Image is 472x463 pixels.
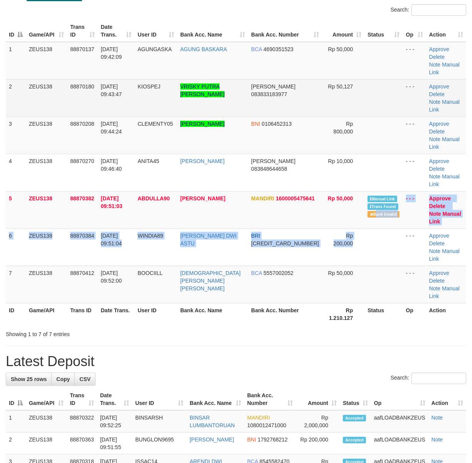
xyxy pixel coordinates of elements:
[368,203,398,210] span: Similar transaction found
[343,415,366,421] span: Accepted
[412,373,466,384] input: Search:
[6,410,26,433] td: 1
[251,121,260,127] span: BNI
[180,46,227,52] a: AGUNG BASKARA
[67,388,97,410] th: Trans ID: activate to sort column ascending
[70,158,94,164] span: 88870270
[364,20,403,42] th: Status: activate to sort column ascending
[426,20,466,42] th: Action: activate to sort column ascending
[251,83,296,90] span: [PERSON_NAME]
[429,203,445,209] a: Delete
[403,191,426,228] td: - - -
[429,240,445,246] a: Delete
[6,228,26,266] td: 6
[101,46,122,60] span: [DATE] 09:42:09
[6,327,191,338] div: Showing 1 to 7 of 7 entries
[371,388,428,410] th: Op: activate to sort column ascending
[26,410,67,433] td: ZEUS138
[6,433,26,455] td: 2
[180,233,237,246] a: [PERSON_NAME] DWI ASTU
[6,79,26,117] td: 2
[70,83,94,90] span: 88870180
[180,158,225,164] a: [PERSON_NAME]
[251,91,287,97] span: Copy 083833183977 to clipboard
[70,121,94,127] span: 88870208
[180,83,225,97] a: VRISKY PUTRA [PERSON_NAME]
[138,83,160,90] span: KIOSPEJ
[371,433,428,455] td: aafLOADBANKZEUS
[101,158,122,172] span: [DATE] 09:46:40
[67,303,97,325] th: Trans ID
[251,240,319,246] span: Copy 664301011307534 to clipboard
[138,270,163,276] span: BOOCIILL
[403,117,426,154] td: - - -
[328,46,353,52] span: Rp 50,000
[26,79,67,117] td: ZEUS138
[132,433,186,455] td: BUNGLON9695
[26,388,67,410] th: Game/API: activate to sort column ascending
[134,303,177,325] th: User ID
[247,422,286,428] span: Copy 1080012471000 to clipboard
[132,388,186,410] th: User ID: activate to sort column ascending
[244,388,296,410] th: Bank Acc. Number: activate to sort column ascending
[429,173,441,180] a: Note
[26,433,67,455] td: ZEUS138
[429,99,441,105] a: Note
[429,248,460,262] a: Manual Link
[429,285,460,299] a: Manual Link
[101,83,122,97] span: [DATE] 09:43:47
[67,20,97,42] th: Trans ID: activate to sort column ascending
[343,437,366,443] span: Accepted
[180,195,225,202] a: [PERSON_NAME]
[264,46,294,52] span: Copy 4690351523 to clipboard
[371,410,428,433] td: aafLOADBANKZEUS
[429,54,445,60] a: Delete
[403,20,426,42] th: Op: activate to sort column ascending
[403,42,426,80] td: - - -
[403,79,426,117] td: - - -
[248,20,322,42] th: Bank Acc. Number: activate to sort column ascending
[26,42,67,80] td: ZEUS138
[6,20,26,42] th: ID: activate to sort column descending
[180,270,241,291] a: [DEMOGRAPHIC_DATA][PERSON_NAME] [PERSON_NAME]
[429,99,460,113] a: Manual Link
[429,83,449,90] a: Approve
[328,158,353,164] span: Rp 10,000
[334,233,353,246] span: Rp 200,000
[67,433,97,455] td: 88870363
[429,173,460,187] a: Manual Link
[98,303,135,325] th: Date Trans.
[328,83,353,90] span: Rp 50,127
[138,46,172,52] span: AGUNGASKA
[26,20,67,42] th: Game/API: activate to sort column ascending
[11,376,47,382] span: Show 25 rows
[429,195,451,202] a: Approve
[190,415,235,428] a: BINSAR LUMBANTORUAN
[97,388,132,410] th: Date Trans.: activate to sort column ascending
[429,211,461,225] a: Manual Link
[258,436,288,443] span: Copy 1792768212 to clipboard
[296,388,340,410] th: Amount: activate to sort column ascending
[429,248,441,254] a: Note
[26,266,67,303] td: ZEUS138
[264,270,294,276] span: Copy 5557002052 to clipboard
[334,121,353,135] span: Rp 800,000
[296,433,340,455] td: Rp 200,000
[180,121,225,127] a: [PERSON_NAME]
[262,121,292,127] span: Copy 0106452313 to clipboard
[56,376,70,382] span: Copy
[429,278,445,284] a: Delete
[429,136,460,150] a: Manual Link
[391,373,466,384] label: Search:
[26,154,67,191] td: ZEUS138
[429,62,460,75] a: Manual Link
[6,388,26,410] th: ID: activate to sort column descending
[6,154,26,191] td: 4
[296,410,340,433] td: Rp 2,000,000
[328,270,353,276] span: Rp 50,000
[340,388,371,410] th: Status: activate to sort column ascending
[429,128,445,135] a: Delete
[51,373,75,386] a: Copy
[251,195,274,202] span: MANDIRI
[429,62,441,68] a: Note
